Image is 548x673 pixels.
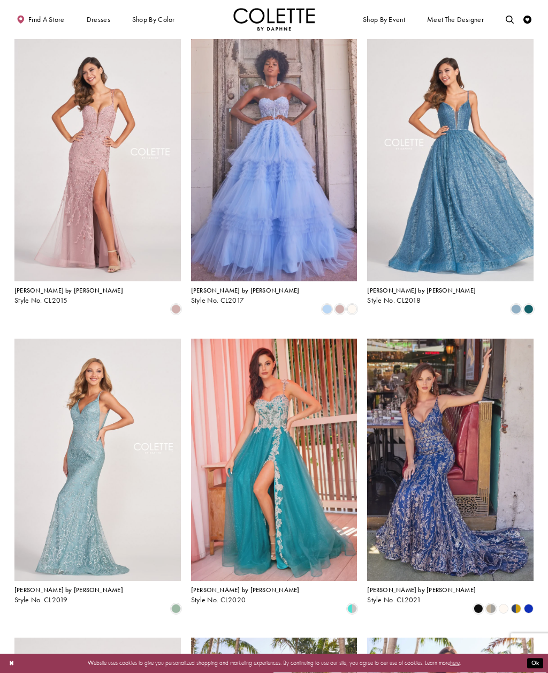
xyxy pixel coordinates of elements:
[28,16,65,24] span: Find a store
[85,8,112,31] span: Dresses
[450,660,460,667] a: here
[132,16,175,24] span: Shop by color
[425,8,486,31] a: Meet the designer
[233,8,315,31] a: Visit Home Page
[527,659,543,669] button: Submit Dialog
[87,16,110,24] span: Dresses
[5,656,18,671] button: Close Dialog
[521,8,534,31] a: Check Wishlist
[130,8,177,31] span: Shop by color
[504,8,516,31] a: Toggle search
[233,8,315,31] img: Colette by Daphne
[363,16,405,24] span: Shop By Event
[58,658,490,669] p: Website uses cookies to give you personalized shopping and marketing experiences. By continuing t...
[361,8,407,31] span: Shop By Event
[427,16,484,24] span: Meet the designer
[14,8,66,31] a: Find a store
